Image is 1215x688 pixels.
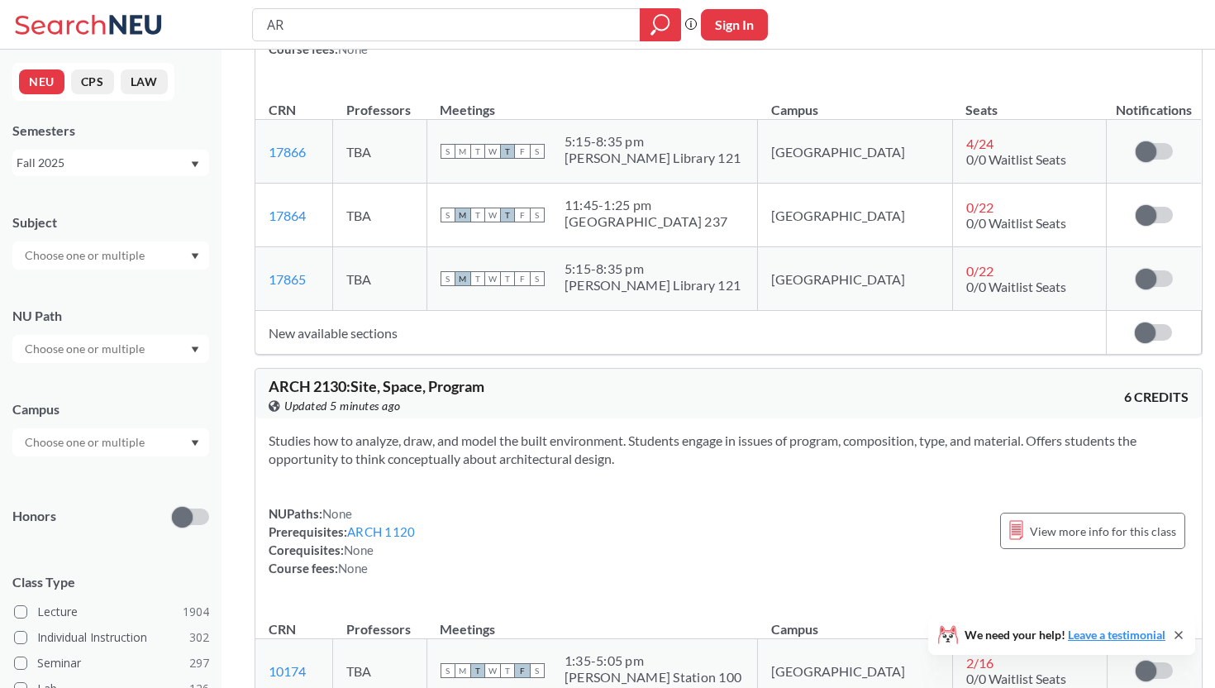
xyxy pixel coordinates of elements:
[441,144,455,159] span: S
[485,663,500,678] span: W
[565,197,727,213] div: 11:45 - 1:25 pm
[121,69,168,94] button: LAW
[758,247,953,311] td: [GEOGRAPHIC_DATA]
[12,507,56,526] p: Honors
[269,504,415,577] div: NUPaths: Prerequisites: Corequisites: Course fees:
[966,671,1066,686] span: 0/0 Waitlist Seats
[953,604,1107,639] th: Seats
[500,663,515,678] span: T
[965,629,1165,641] span: We need your help!
[565,260,741,277] div: 5:15 - 8:35 pm
[322,506,352,521] span: None
[966,263,993,279] span: 0 / 22
[455,271,470,286] span: M
[269,101,296,119] div: CRN
[565,669,741,686] div: [PERSON_NAME] Station 100
[530,271,545,286] span: S
[333,84,427,120] th: Professors
[269,663,306,679] a: 10174
[650,13,670,36] svg: magnifying glass
[426,84,757,120] th: Meetings
[470,663,485,678] span: T
[500,208,515,222] span: T
[189,628,209,647] span: 302
[333,247,427,311] td: TBA
[1030,521,1176,542] span: View more info for this class
[966,215,1066,231] span: 0/0 Waitlist Seats
[966,655,993,671] span: 2 / 16
[455,208,470,222] span: M
[269,144,306,160] a: 17866
[470,144,485,159] span: T
[71,69,114,94] button: CPS
[455,144,470,159] span: M
[17,339,155,359] input: Choose one or multiple
[12,428,209,456] div: Dropdown arrow
[426,604,758,639] th: Meetings
[269,620,296,638] div: CRN
[333,184,427,247] td: TBA
[1107,604,1201,639] th: Notifications
[515,663,530,678] span: F
[515,144,530,159] span: F
[701,9,768,41] button: Sign In
[530,208,545,222] span: S
[12,213,209,232] div: Subject
[189,654,209,672] span: 297
[14,652,209,674] label: Seminar
[640,8,681,41] div: magnifying glass
[12,122,209,140] div: Semesters
[966,136,993,151] span: 4 / 24
[952,84,1106,120] th: Seats
[515,271,530,286] span: F
[485,144,500,159] span: W
[485,208,500,222] span: W
[441,208,455,222] span: S
[191,440,199,447] svg: Dropdown arrow
[12,335,209,363] div: Dropdown arrow
[1068,628,1165,642] a: Leave a testimonial
[12,150,209,176] div: Fall 2025Dropdown arrow
[191,253,199,260] svg: Dropdown arrow
[284,397,401,415] span: Updated 5 minutes ago
[966,151,1066,167] span: 0/0 Waitlist Seats
[470,271,485,286] span: T
[12,573,209,591] span: Class Type
[500,271,515,286] span: T
[14,601,209,623] label: Lecture
[265,11,628,39] input: Class, professor, course number, "phrase"
[565,277,741,294] div: [PERSON_NAME] Library 121
[441,271,455,286] span: S
[441,663,455,678] span: S
[19,69,64,94] button: NEU
[269,271,306,287] a: 17865
[758,84,953,120] th: Campus
[191,346,199,353] svg: Dropdown arrow
[758,120,953,184] td: [GEOGRAPHIC_DATA]
[338,561,368,576] span: None
[17,432,155,452] input: Choose one or multiple
[1124,388,1189,406] span: 6 CREDITS
[191,161,199,168] svg: Dropdown arrow
[183,603,209,621] span: 1904
[565,652,741,669] div: 1:35 - 5:05 pm
[344,542,374,557] span: None
[255,311,1107,355] td: New available sections
[333,604,427,639] th: Professors
[12,241,209,270] div: Dropdown arrow
[515,208,530,222] span: F
[966,279,1066,294] span: 0/0 Waitlist Seats
[485,271,500,286] span: W
[12,307,209,325] div: NU Path
[455,663,470,678] span: M
[269,377,484,395] span: ARCH 2130 : Site, Space, Program
[966,199,993,215] span: 0 / 22
[17,246,155,265] input: Choose one or multiple
[565,133,741,150] div: 5:15 - 8:35 pm
[565,213,727,230] div: [GEOGRAPHIC_DATA] 237
[269,208,306,223] a: 17864
[17,154,189,172] div: Fall 2025
[269,432,1189,468] section: Studies how to analyze, draw, and model the built environment. Students engage in issues of progr...
[530,144,545,159] span: S
[333,120,427,184] td: TBA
